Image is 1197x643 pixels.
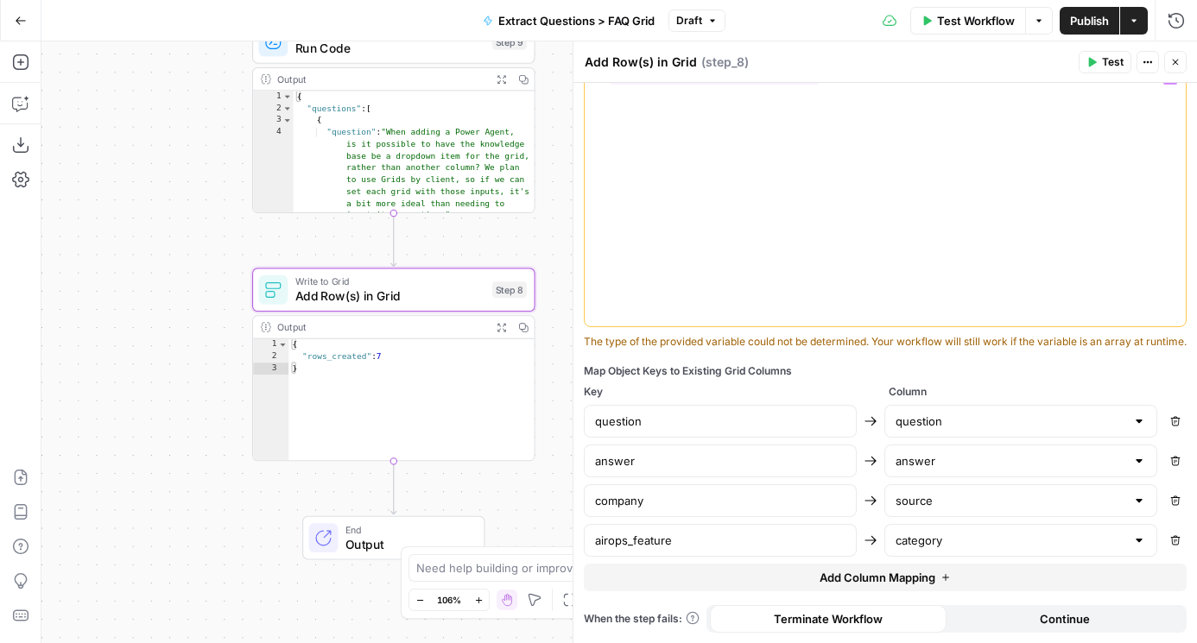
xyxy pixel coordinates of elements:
span: Extract Questions > FAQ Grid [498,12,655,29]
textarea: Add Row(s) in Grid [585,54,697,71]
span: Test Workflow [937,12,1015,29]
span: Add Row(s) in Grid [295,287,485,306]
span: Run Code [295,39,485,57]
div: 1 [253,91,293,103]
div: EndOutput [252,516,535,560]
div: Step 9 [492,34,527,50]
span: Add Column Mapping [820,569,935,586]
span: 106% [437,593,461,607]
div: 1 [253,339,288,351]
span: Publish [1070,12,1109,29]
div: 3 [253,115,293,127]
button: Test [1079,51,1131,73]
span: Write to Grid [295,274,485,289]
span: End [345,522,470,537]
button: Publish [1060,7,1119,35]
div: Run CodeStep 9Output{ "questions":[ { "question":"When adding a Power Agent, is it possible to ha... [252,20,535,213]
g: Edge from step_9 to step_8 [391,213,396,266]
input: source [896,492,1125,509]
span: Key [584,384,882,400]
div: 2 [253,103,293,115]
button: Test Workflow [910,7,1025,35]
span: Toggle code folding, rows 3 through 8 [282,115,293,127]
span: Test [1102,54,1124,70]
span: Draft [676,13,702,28]
span: Output [345,535,470,553]
div: 3 [253,362,288,375]
input: question [896,413,1125,430]
span: Terminate Workflow [774,610,883,627]
button: Extract Questions > FAQ Grid [472,7,665,35]
a: When the step fails: [584,611,700,627]
span: Toggle code folding, rows 2 through 45 [282,103,293,115]
span: Continue [1040,610,1090,627]
input: category [896,532,1125,549]
span: Column [889,384,1187,400]
div: 2 [253,351,288,363]
div: 4 [253,127,293,222]
span: ( step_8 ) [701,54,749,71]
div: The type of the provided variable could not be determined. Your workflow will still work if the v... [584,334,1187,350]
input: answer [896,452,1125,470]
button: Draft [668,9,725,32]
div: Output [277,320,485,335]
g: Edge from step_8 to end [391,461,396,514]
button: Add Column Mapping [584,564,1187,591]
div: Write to GridAdd Row(s) in GridStep 8Output{ "rows_created":7} [252,268,535,461]
span: Toggle code folding, rows 1 through 46 [282,91,293,103]
button: Continue [947,605,1183,633]
div: Map Object Keys to Existing Grid Columns [584,363,1187,379]
span: Toggle code folding, rows 1 through 3 [278,339,288,351]
div: Step 8 [492,281,527,298]
div: Output [277,72,485,86]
